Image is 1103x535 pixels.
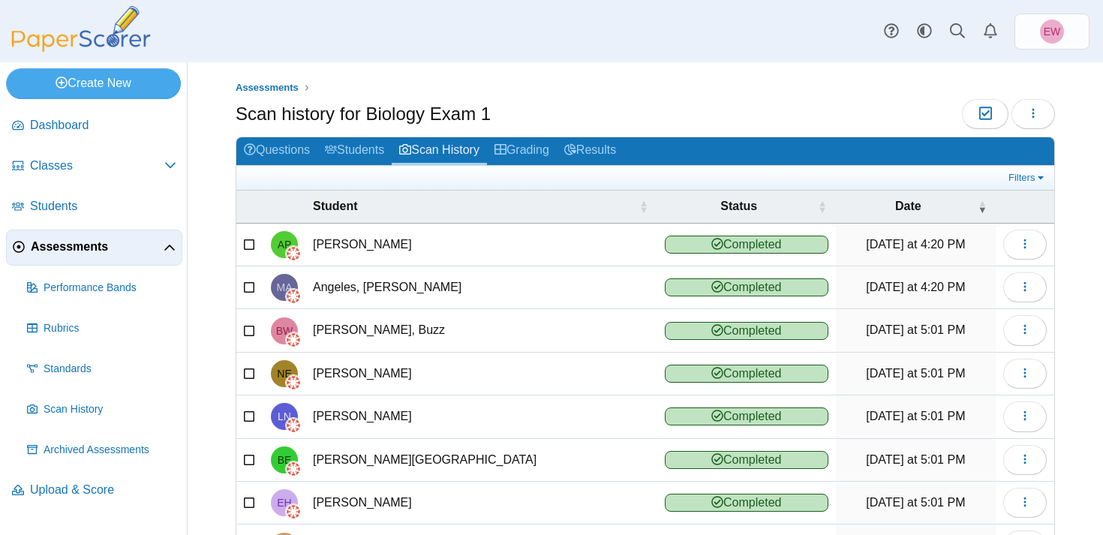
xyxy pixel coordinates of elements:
a: Students [6,189,182,225]
span: Scan History [44,402,176,417]
span: Completed [665,494,828,512]
td: [PERSON_NAME] [305,482,657,524]
img: canvas-logo.png [286,375,301,390]
img: PaperScorer [6,6,156,52]
span: Assessments [236,82,299,93]
span: Nathan Escobar [277,368,291,379]
span: Anna Perry [278,239,292,250]
span: Student [313,200,358,212]
span: Student : Activate to sort [639,191,648,222]
span: Date [895,200,921,212]
span: Completed [665,236,828,254]
time: Sep 12, 2025 at 5:01 PM [866,323,965,336]
time: Sep 12, 2025 at 5:01 PM [866,453,965,466]
h1: Scan history for Biology Exam 1 [236,101,491,127]
span: Standards [44,362,176,377]
span: Completed [665,407,828,425]
span: Assessments [31,239,164,255]
span: Erin Wiley [1044,26,1061,37]
a: Assessments [232,79,302,98]
img: canvas-logo.png [286,246,301,261]
time: Sep 12, 2025 at 5:01 PM [866,410,965,422]
a: Dashboard [6,108,182,144]
time: Sep 14, 2025 at 4:20 PM [866,281,965,293]
td: Angeles, [PERSON_NAME] [305,266,657,309]
a: Filters [1005,170,1050,185]
img: canvas-logo.png [286,418,301,433]
a: Results [557,137,624,165]
a: Students [317,137,392,165]
a: Performance Bands [21,270,182,306]
span: Elena Haschke [277,497,291,508]
img: canvas-logo.png [286,504,301,519]
span: Beau Eubanks [278,455,292,465]
span: Completed [665,322,828,340]
td: [PERSON_NAME], Buzz [305,309,657,352]
a: Upload & Score [6,473,182,509]
a: PaperScorer [6,41,156,54]
a: Create New [6,68,181,98]
span: Lanie Nelson [278,411,291,422]
a: Assessments [6,230,182,266]
span: Status [720,200,757,212]
span: Date : Activate to remove sorting [978,191,987,222]
span: Rubrics [44,321,176,336]
span: Dashboard [30,117,176,134]
a: Questions [236,137,317,165]
td: [PERSON_NAME] [305,224,657,266]
span: Completed [665,365,828,383]
span: Upload & Score [30,482,176,498]
span: Buzz Wallace [276,326,293,336]
span: Classes [30,158,164,174]
img: canvas-logo.png [286,332,301,347]
span: Archived Assessments [44,443,176,458]
time: Sep 12, 2025 at 5:01 PM [866,367,965,380]
time: Sep 14, 2025 at 4:20 PM [866,238,965,251]
a: Scan History [392,137,487,165]
span: Melanie Angeles [277,282,293,293]
a: Grading [487,137,557,165]
span: Status : Activate to sort [818,191,827,222]
span: Students [30,198,176,215]
span: Performance Bands [44,281,176,296]
td: [PERSON_NAME] [305,353,657,395]
td: [PERSON_NAME][GEOGRAPHIC_DATA] [305,439,657,482]
a: Standards [21,351,182,387]
a: Archived Assessments [21,432,182,468]
a: Classes [6,149,182,185]
img: canvas-logo.png [286,461,301,476]
img: canvas-logo.png [286,289,301,304]
a: Rubrics [21,311,182,347]
span: Completed [665,451,828,469]
time: Sep 12, 2025 at 5:01 PM [866,496,965,509]
td: [PERSON_NAME] [305,395,657,438]
span: Completed [665,278,828,296]
a: Scan History [21,392,182,428]
span: Erin Wiley [1040,20,1064,44]
a: Erin Wiley [1014,14,1089,50]
a: Alerts [974,15,1007,48]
